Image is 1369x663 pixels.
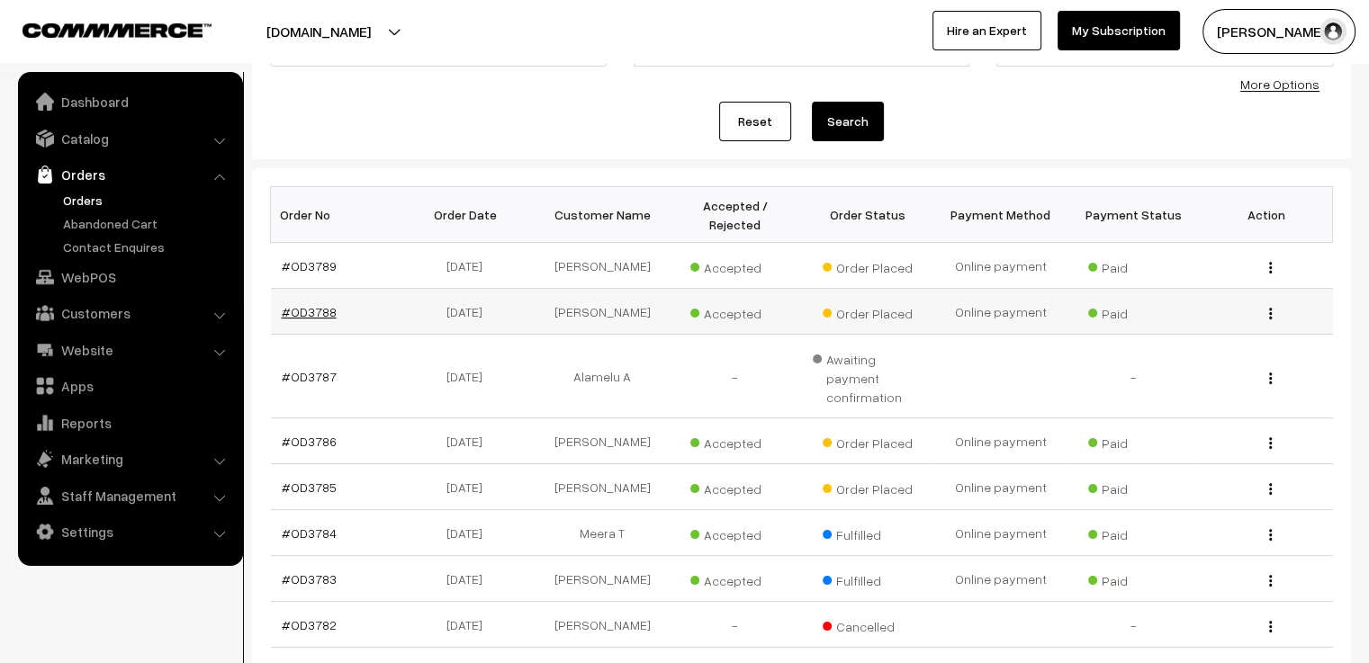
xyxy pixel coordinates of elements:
[823,613,913,636] span: Cancelled
[282,258,337,273] a: #OD3789
[536,510,670,556] td: Meera T
[271,187,404,243] th: Order No
[23,334,237,366] a: Website
[282,434,337,449] a: #OD3786
[536,556,670,602] td: [PERSON_NAME]
[1269,575,1272,587] img: Menu
[59,191,237,210] a: Orders
[23,479,237,512] a: Staff Management
[536,243,670,289] td: [PERSON_NAME]
[23,18,180,40] a: COMMMERCE
[282,369,337,384] a: #OD3787
[403,602,536,648] td: [DATE]
[802,187,935,243] th: Order Status
[823,567,913,590] span: Fulfilled
[403,510,536,556] td: [DATE]
[690,429,780,452] span: Accepted
[403,243,536,289] td: [DATE]
[282,479,337,495] a: #OD3785
[536,464,670,510] td: [PERSON_NAME]
[823,429,913,452] span: Order Placed
[669,187,802,243] th: Accepted / Rejected
[403,335,536,418] td: [DATE]
[23,23,212,37] img: COMMMERCE
[812,102,884,141] button: Search
[536,602,670,648] td: [PERSON_NAME]
[1088,254,1178,277] span: Paid
[403,289,536,335] td: [DATE]
[1269,308,1272,319] img: Menu
[282,571,337,587] a: #OD3783
[23,297,237,329] a: Customers
[59,214,237,233] a: Abandoned Cart
[536,335,670,418] td: Alamelu A
[1067,187,1201,243] th: Payment Status
[1067,602,1201,648] td: -
[23,261,237,293] a: WebPOS
[823,300,913,323] span: Order Placed
[403,464,536,510] td: [DATE]
[1088,475,1178,498] span: Paid
[1269,621,1272,632] img: Menu
[690,567,780,590] span: Accepted
[690,300,780,323] span: Accepted
[823,254,913,277] span: Order Placed
[536,418,670,464] td: [PERSON_NAME]
[403,187,536,243] th: Order Date
[282,304,337,319] a: #OD3788
[23,443,237,475] a: Marketing
[1319,18,1346,45] img: user
[1269,437,1272,449] img: Menu
[1269,483,1272,495] img: Menu
[690,254,780,277] span: Accepted
[23,407,237,439] a: Reports
[934,243,1067,289] td: Online payment
[203,9,434,54] button: [DOMAIN_NAME]
[669,602,802,648] td: -
[282,525,337,541] a: #OD3784
[536,187,670,243] th: Customer Name
[1269,372,1272,384] img: Menu
[1088,521,1178,544] span: Paid
[669,335,802,418] td: -
[934,556,1067,602] td: Online payment
[1240,76,1319,92] a: More Options
[934,464,1067,510] td: Online payment
[282,617,337,632] a: #OD3782
[1200,187,1333,243] th: Action
[934,510,1067,556] td: Online payment
[823,475,913,498] span: Order Placed
[403,556,536,602] td: [DATE]
[23,85,237,118] a: Dashboard
[934,289,1067,335] td: Online payment
[690,475,780,498] span: Accepted
[719,102,791,141] a: Reset
[690,521,780,544] span: Accepted
[1088,300,1178,323] span: Paid
[1269,529,1272,541] img: Menu
[823,521,913,544] span: Fulfilled
[934,418,1067,464] td: Online payment
[536,289,670,335] td: [PERSON_NAME]
[403,418,536,464] td: [DATE]
[1202,9,1355,54] button: [PERSON_NAME] C
[1088,567,1178,590] span: Paid
[813,345,924,407] span: Awaiting payment confirmation
[1269,262,1272,273] img: Menu
[23,515,237,548] a: Settings
[1058,11,1180,50] a: My Subscription
[23,122,237,155] a: Catalog
[59,237,237,256] a: Contact Enquires
[23,370,237,402] a: Apps
[932,11,1041,50] a: Hire an Expert
[934,187,1067,243] th: Payment Method
[23,158,237,191] a: Orders
[1088,429,1178,452] span: Paid
[1067,335,1201,418] td: -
